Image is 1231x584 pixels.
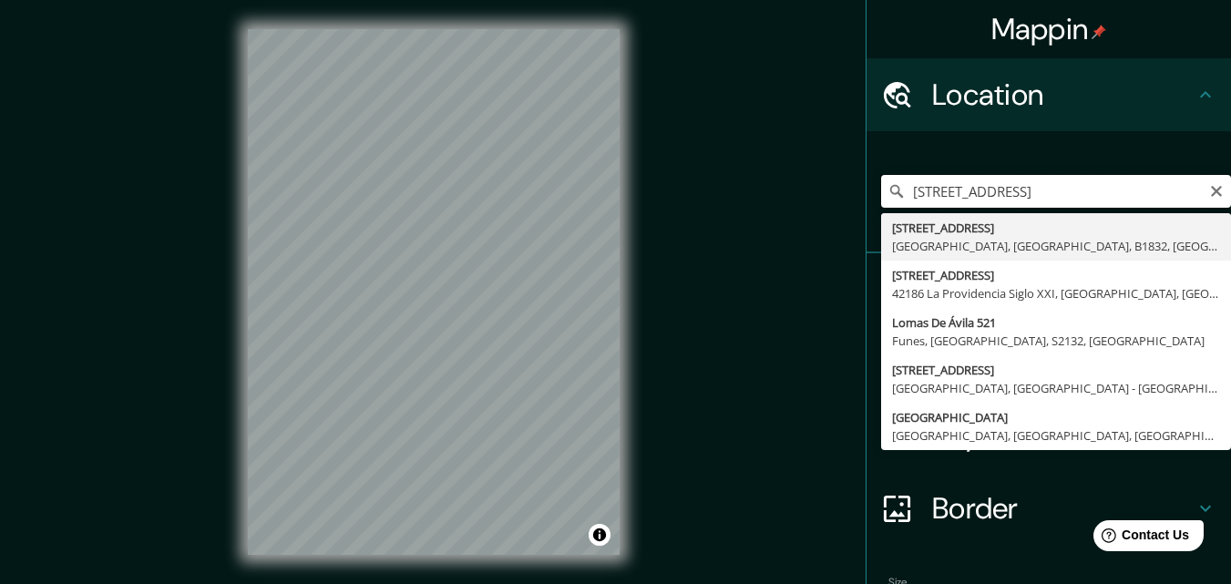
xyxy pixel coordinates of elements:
[867,472,1231,545] div: Border
[867,253,1231,326] div: Pins
[892,361,1220,379] div: [STREET_ADDRESS]
[892,219,1220,237] div: [STREET_ADDRESS]
[892,237,1220,255] div: [GEOGRAPHIC_DATA], [GEOGRAPHIC_DATA], B1832, [GEOGRAPHIC_DATA]
[867,399,1231,472] div: Layout
[867,58,1231,131] div: Location
[892,408,1220,426] div: [GEOGRAPHIC_DATA]
[932,77,1195,113] h4: Location
[867,326,1231,399] div: Style
[892,332,1220,350] div: Funes, [GEOGRAPHIC_DATA], S2132, [GEOGRAPHIC_DATA]
[892,266,1220,284] div: [STREET_ADDRESS]
[892,313,1220,332] div: Lomas De Ávila 521
[892,284,1220,302] div: 42186 La Providencia Siglo XXI, [GEOGRAPHIC_DATA], [GEOGRAPHIC_DATA]
[881,175,1231,208] input: Pick your city or area
[1209,181,1224,199] button: Clear
[589,524,610,546] button: Toggle attribution
[892,426,1220,445] div: [GEOGRAPHIC_DATA], [GEOGRAPHIC_DATA], [GEOGRAPHIC_DATA]
[1069,513,1211,564] iframe: Help widget launcher
[892,379,1220,397] div: [GEOGRAPHIC_DATA], [GEOGRAPHIC_DATA] - [GEOGRAPHIC_DATA], 51340-240, [GEOGRAPHIC_DATA]
[932,490,1195,527] h4: Border
[1092,25,1106,39] img: pin-icon.png
[932,417,1195,454] h4: Layout
[248,29,620,555] canvas: Map
[991,11,1107,47] h4: Mappin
